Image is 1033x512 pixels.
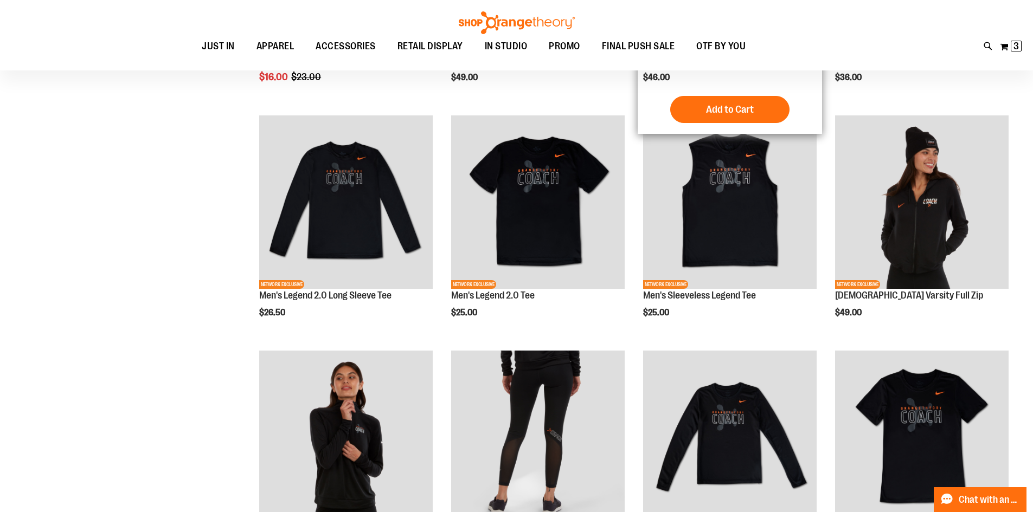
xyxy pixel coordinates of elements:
[549,34,580,59] span: PROMO
[638,110,822,345] div: product
[835,280,880,289] span: NETWORK EXCLUSIVE
[934,487,1027,512] button: Chat with an Expert
[451,280,496,289] span: NETWORK EXCLUSIVE
[696,34,746,59] span: OTF BY YOU
[643,290,756,301] a: Men's Sleeveless Legend Tee
[643,308,671,317] span: $25.00
[305,34,387,59] a: ACCESSORIES
[457,11,576,34] img: Shop Orangetheory
[959,495,1020,505] span: Chat with an Expert
[191,34,246,59] a: JUST IN
[259,290,392,301] a: Men's Legend 2.0 Long Sleeve Tee
[259,115,433,290] a: OTF Mens Coach FA23 Legend 2.0 LS Tee - Black primary imageNETWORK EXCLUSIVE
[259,72,290,82] span: $16.00
[706,103,754,115] span: Add to Cart
[259,280,304,289] span: NETWORK EXCLUSIVE
[685,34,756,59] a: OTF BY YOU
[474,34,538,59] a: IN STUDIO
[643,73,671,82] span: $46.00
[602,34,675,59] span: FINAL PUSH SALE
[670,96,790,123] button: Add to Cart
[451,308,479,317] span: $25.00
[830,110,1014,345] div: product
[835,115,1009,290] a: OTF Ladies Coach FA23 Varsity Full Zip - Black primary imageNETWORK EXCLUSIVE
[643,280,688,289] span: NETWORK EXCLUSIVE
[835,115,1009,289] img: OTF Ladies Coach FA23 Varsity Full Zip - Black primary image
[485,34,528,59] span: IN STUDIO
[254,110,438,345] div: product
[259,308,287,317] span: $26.50
[451,290,535,301] a: Men's Legend 2.0 Tee
[446,110,630,345] div: product
[387,34,474,59] a: RETAIL DISPLAY
[835,73,863,82] span: $36.00
[835,308,863,317] span: $49.00
[246,34,305,59] a: APPAREL
[643,115,817,289] img: OTF Mens Coach FA23 Legend Sleeveless Tee - Black primary image
[256,34,294,59] span: APPAREL
[451,115,625,290] a: OTF Mens Coach FA23 Legend 2.0 SS Tee - Black primary imageNETWORK EXCLUSIVE
[451,73,479,82] span: $49.00
[259,115,433,289] img: OTF Mens Coach FA23 Legend 2.0 LS Tee - Black primary image
[538,34,591,59] a: PROMO
[591,34,686,59] a: FINAL PUSH SALE
[1013,41,1019,51] span: 3
[397,34,463,59] span: RETAIL DISPLAY
[643,115,817,290] a: OTF Mens Coach FA23 Legend Sleeveless Tee - Black primary imageNETWORK EXCLUSIVE
[291,72,323,82] span: $23.00
[835,290,983,301] a: [DEMOGRAPHIC_DATA] Varsity Full Zip
[316,34,376,59] span: ACCESSORIES
[451,115,625,289] img: OTF Mens Coach FA23 Legend 2.0 SS Tee - Black primary image
[202,34,235,59] span: JUST IN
